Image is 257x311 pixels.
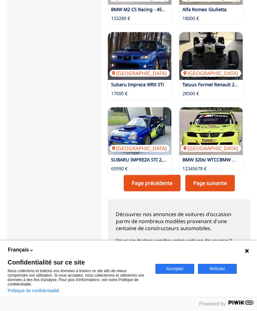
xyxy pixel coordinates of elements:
[111,6,197,12] a: BMW M2 CS Racing - 450 PS - 3.920 km -
[185,175,235,191] a: Page suivante
[8,269,148,286] p: Nous collectons et traitons vos données à travers ce site afin de mieux comprendre son utilisatio...
[155,264,194,274] button: Accepter
[179,107,243,155] a: BMW 320si WTCCBMW Motorsport telaio 604[GEOGRAPHIC_DATA]
[108,107,171,155] a: SUBARU IMPREZA STI 2,0 TURBO WRC REPLIKA[GEOGRAPHIC_DATA]
[8,259,148,265] span: Confidentialité sur ce site
[182,6,227,12] a: Alfa Romeo Giulietta
[108,32,171,80] img: Subaru Impreza WRX STi
[116,237,243,266] p: Vous souhaitez vendre votre voiture de course ? Voici un article pour bien vendre son véhicule et...
[8,288,59,293] a: Politique de confidentialité
[108,107,171,155] img: SUBARU IMPREZA STI 2,0 TURBO WRC REPLIKA
[109,145,170,152] p: [GEOGRAPHIC_DATA]
[108,32,171,80] a: Subaru Impreza WRX STi[GEOGRAPHIC_DATA]
[111,90,128,97] p: 17000 €
[182,15,199,22] p: 18000 €
[111,166,128,172] p: 69990 €
[111,81,164,88] a: Subaru Impreza WRX STi
[182,166,207,172] p: 12345678 €
[181,70,241,77] p: [GEOGRAPHIC_DATA]
[182,90,199,97] p: 28500 €
[179,107,243,155] img: BMW 320si WTCCBMW Motorsport telaio 604
[111,15,130,22] p: 133280 €
[181,145,241,152] p: [GEOGRAPHIC_DATA]
[179,32,243,80] a: Tatuus Formel Renault 2.0 Paddle Shift[GEOGRAPHIC_DATA]
[198,264,237,274] button: Refuser
[109,70,170,77] p: [GEOGRAPHIC_DATA]
[111,157,212,163] a: SUBARU IMPREZA STI 2,0 TURBO WRC REPLIKA
[8,246,29,253] span: Français
[116,211,243,232] p: Découvrez nos annonces de voitures d'occasion parmi de nombreux modèles provenant d'une centaine ...
[124,175,181,191] a: Page précédente
[179,32,243,80] img: Tatuus Formel Renault 2.0 Paddle Shift
[199,301,226,307] span: Powered by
